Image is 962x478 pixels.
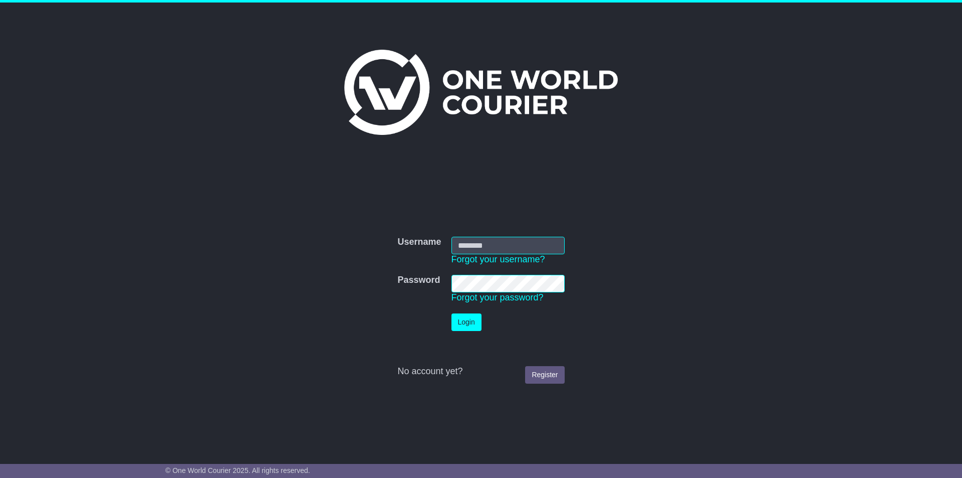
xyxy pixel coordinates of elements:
a: Forgot your username? [451,254,545,264]
a: Forgot your password? [451,292,544,302]
label: Username [397,237,441,248]
img: One World [344,50,618,135]
span: © One World Courier 2025. All rights reserved. [165,466,310,474]
div: No account yet? [397,366,564,377]
label: Password [397,275,440,286]
button: Login [451,313,482,331]
a: Register [525,366,564,384]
